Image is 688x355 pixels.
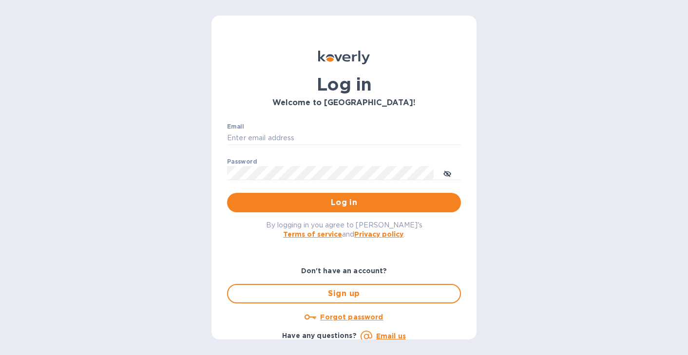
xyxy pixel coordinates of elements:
[227,98,461,108] h3: Welcome to [GEOGRAPHIC_DATA]!
[301,267,387,275] b: Don't have an account?
[376,332,406,340] a: Email us
[470,16,688,355] iframe: Chat Widget
[227,284,461,303] button: Sign up
[354,230,403,238] a: Privacy policy
[438,163,457,183] button: toggle password visibility
[227,131,461,146] input: Enter email address
[282,332,357,339] b: Have any questions?
[227,193,461,212] button: Log in
[235,197,453,208] span: Log in
[227,124,244,130] label: Email
[320,313,383,321] u: Forgot password
[283,230,342,238] a: Terms of service
[266,221,422,238] span: By logging in you agree to [PERSON_NAME]'s and .
[236,288,452,299] span: Sign up
[227,159,257,165] label: Password
[318,51,370,64] img: Koverly
[227,74,461,94] h1: Log in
